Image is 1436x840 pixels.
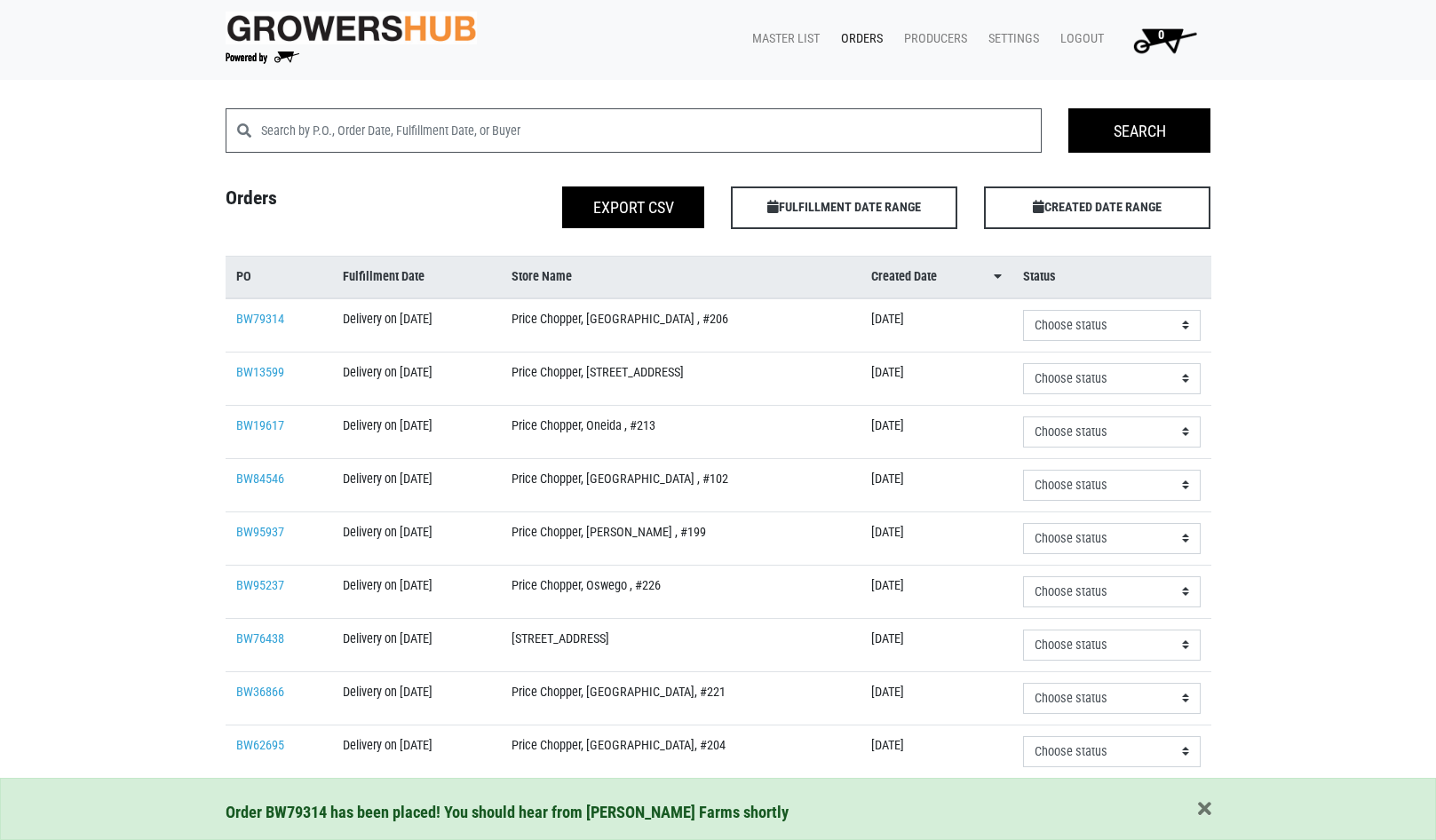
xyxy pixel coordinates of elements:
img: original-fc7597fdc6adbb9d0e2ae620e786d1a2.jpg [226,12,478,44]
td: Price Chopper, [GEOGRAPHIC_DATA], #204 [501,725,861,778]
a: BW62695 [236,738,284,753]
td: Delivery on [DATE] [332,298,500,353]
td: [DATE] [861,352,1012,405]
a: PO [236,267,322,287]
a: BW79314 [236,312,284,327]
td: Price Chopper, Oneida , #213 [501,405,861,458]
span: Status [1023,267,1056,287]
a: BW76438 [236,631,284,646]
h4: Orders [212,186,465,222]
span: Created Date [871,267,937,287]
td: Price Chopper, [PERSON_NAME] , #199 [501,511,861,565]
span: Store Name [512,267,572,287]
td: [DATE] [861,671,1012,725]
td: Delivery on [DATE] [332,725,500,778]
td: Delivery on [DATE] [332,511,500,565]
td: Price Chopper, [GEOGRAPHIC_DATA] , #102 [501,458,861,511]
td: [DATE] [861,511,1012,565]
a: Fulfillment Date [343,267,489,287]
td: Delivery on [DATE] [332,405,500,458]
td: Delivery on [DATE] [332,565,500,618]
a: Orders [827,22,890,56]
a: BW13599 [236,365,284,380]
td: [DATE] [861,298,1012,353]
a: Settings [974,22,1046,56]
a: Producers [890,22,974,56]
td: Delivery on [DATE] [332,458,500,511]
input: Search by P.O., Order Date, Fulfillment Date, or Buyer [261,108,1043,153]
td: Delivery on [DATE] [332,352,500,405]
a: BW84546 [236,472,284,487]
td: [DATE] [861,618,1012,671]
a: BW36866 [236,685,284,700]
td: [STREET_ADDRESS] [501,618,861,671]
td: [DATE] [861,725,1012,778]
a: BW95937 [236,525,284,540]
td: Price Chopper, [STREET_ADDRESS] [501,352,861,405]
span: FULFILLMENT DATE RANGE [731,186,957,229]
input: Search [1068,108,1210,153]
img: Cart [1125,22,1204,58]
td: Price Chopper, [GEOGRAPHIC_DATA] , #206 [501,298,861,353]
td: Delivery on [DATE] [332,671,500,725]
td: Delivery on [DATE] [332,618,500,671]
a: Logout [1046,22,1111,56]
td: [DATE] [861,458,1012,511]
img: Powered by Big Wheelbarrow [226,52,299,64]
a: Store Name [512,267,850,287]
a: Status [1023,267,1201,287]
td: Price Chopper, [GEOGRAPHIC_DATA], #221 [501,671,861,725]
td: Price Chopper, Oswego , #226 [501,565,861,618]
td: [DATE] [861,405,1012,458]
span: 0 [1158,28,1164,43]
a: Created Date [871,267,1002,287]
button: Export CSV [562,186,704,228]
div: Order BW79314 has been placed! You should hear from [PERSON_NAME] Farms shortly [226,800,1211,825]
span: CREATED DATE RANGE [984,186,1210,229]
td: [DATE] [861,565,1012,618]
a: Master List [738,22,827,56]
a: 0 [1111,22,1211,58]
span: PO [236,267,251,287]
span: Fulfillment Date [343,267,424,287]
a: BW19617 [236,418,284,433]
a: BW95237 [236,578,284,593]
